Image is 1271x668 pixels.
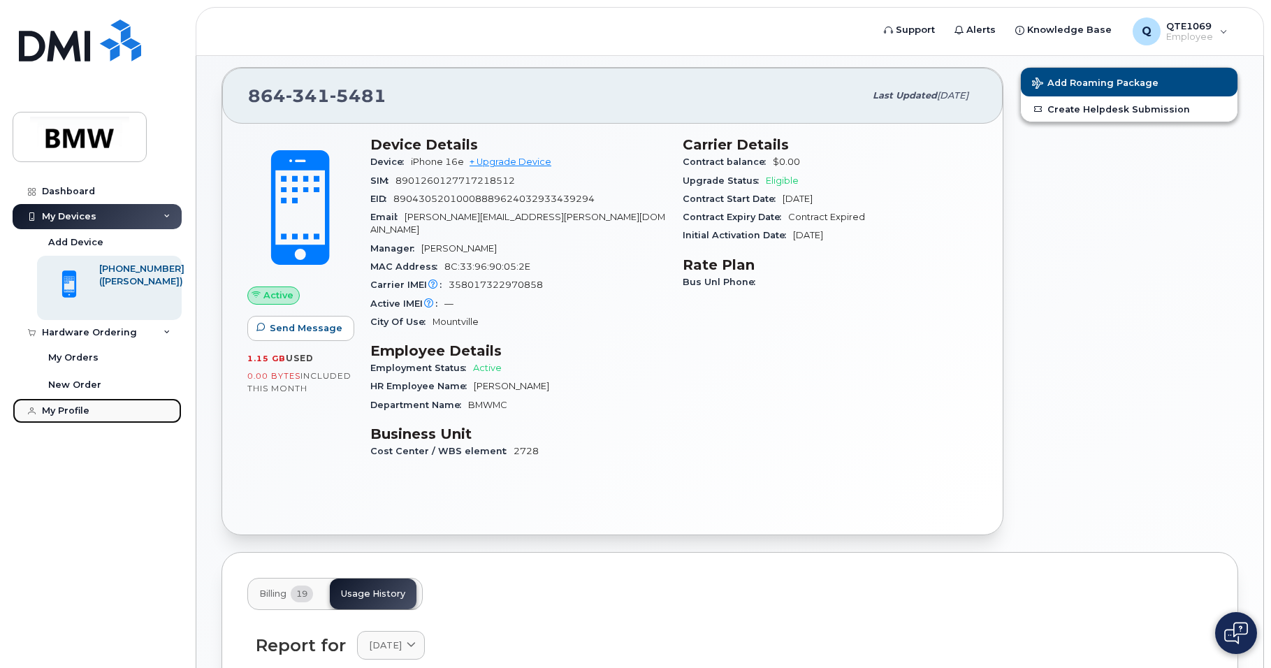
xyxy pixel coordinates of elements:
span: Bus Unl Phone [683,277,762,287]
span: [PERSON_NAME] [474,381,549,391]
span: Contract Expired [788,212,865,222]
span: Department Name [370,400,468,410]
span: Alerts [966,23,996,37]
span: Device [370,157,411,167]
span: Contract Start Date [683,194,783,204]
span: 5481 [330,85,386,106]
span: HR Employee Name [370,381,474,391]
span: [DATE] [793,230,823,240]
span: used [286,353,314,363]
span: Q [1142,23,1152,40]
h3: Carrier Details [683,136,978,153]
span: BMWMC [468,400,507,410]
span: Billing [259,588,286,600]
span: 358017322970858 [449,279,543,290]
span: Mountville [433,317,479,327]
span: Send Message [270,321,342,335]
span: 8C:33:96:90:05:2E [444,261,530,272]
img: Open chat [1224,622,1248,644]
a: [DATE] [357,631,425,660]
span: 8901260127717218512 [395,175,515,186]
span: Add Roaming Package [1032,78,1159,91]
a: Support [874,16,945,44]
h3: Device Details [370,136,666,153]
h3: Employee Details [370,342,666,359]
span: — [444,298,453,309]
span: EID [370,194,393,204]
span: Upgrade Status [683,175,766,186]
button: Send Message [247,316,354,341]
h3: Rate Plan [683,256,978,273]
a: Knowledge Base [1005,16,1121,44]
span: City Of Use [370,317,433,327]
span: [PERSON_NAME][EMAIL_ADDRESS][PERSON_NAME][DOMAIN_NAME] [370,212,665,235]
span: 89043052010008889624032933439294 [393,194,595,204]
span: 1.15 GB [247,354,286,363]
a: Create Helpdesk Submission [1021,96,1237,122]
span: [DATE] [369,639,402,652]
span: 0.00 Bytes [247,371,300,381]
span: 2728 [514,446,539,456]
span: 341 [286,85,330,106]
span: Active [263,289,293,302]
span: Manager [370,243,421,254]
span: MAC Address [370,261,444,272]
span: Eligible [766,175,799,186]
span: $0.00 [773,157,800,167]
span: 19 [291,586,313,602]
span: Cost Center / WBS element [370,446,514,456]
span: iPhone 16e [411,157,464,167]
span: Active IMEI [370,298,444,309]
span: Active [473,363,502,373]
span: Contract Expiry Date [683,212,788,222]
span: Contract balance [683,157,773,167]
h3: Business Unit [370,426,666,442]
a: Alerts [945,16,1005,44]
span: Knowledge Base [1027,23,1112,37]
span: Employment Status [370,363,473,373]
span: Last updated [873,90,937,101]
span: Employee [1166,31,1213,43]
span: Email [370,212,405,222]
div: QTE1069 [1123,17,1237,45]
span: [PERSON_NAME] [421,243,497,254]
span: Support [896,23,935,37]
span: [DATE] [937,90,968,101]
div: Report for [256,636,346,655]
span: 864 [248,85,386,106]
span: Initial Activation Date [683,230,793,240]
span: Carrier IMEI [370,279,449,290]
span: SIM [370,175,395,186]
a: + Upgrade Device [470,157,551,167]
span: [DATE] [783,194,813,204]
span: QTE1069 [1166,20,1213,31]
button: Add Roaming Package [1021,68,1237,96]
